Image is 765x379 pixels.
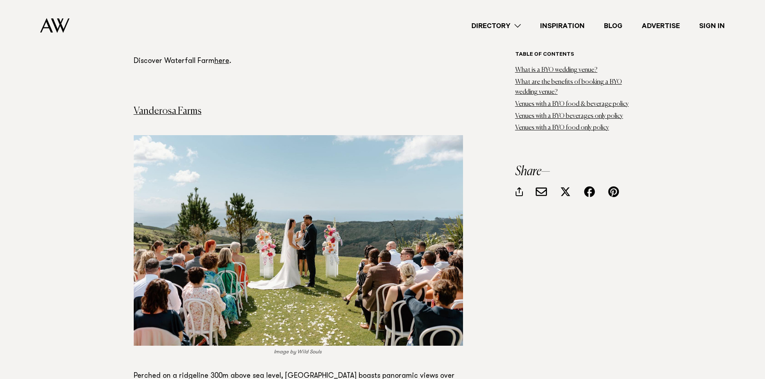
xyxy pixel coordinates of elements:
[515,125,609,131] a: Venues with a BYO food only policy
[214,58,229,65] a: here
[462,20,530,31] a: Directory
[515,67,598,73] a: What is a BYO wedding venue?
[274,349,322,355] em: Image by Wild Souls
[134,55,463,68] p: Discover Waterfall Farm .
[632,20,690,31] a: Advertise
[530,20,594,31] a: Inspiration
[515,101,629,107] a: Venues with a BYO food & beverage policy
[690,20,734,31] a: Sign In
[515,165,632,178] h3: Share
[515,51,632,59] h6: Table of contents
[134,106,202,116] a: Vanderosa Farms
[515,113,623,119] a: Venues with a BYO beverages only policy
[594,20,632,31] a: Blog
[40,18,69,33] img: Auckland Weddings Logo
[515,79,622,95] a: What are the benefits of booking a BYO wedding venue?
